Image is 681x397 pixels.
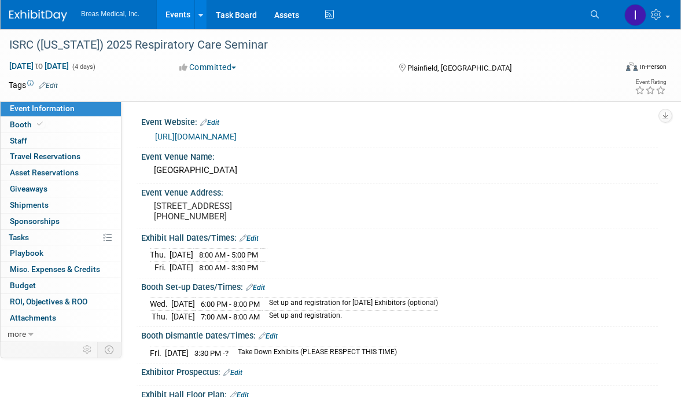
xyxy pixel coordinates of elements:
div: Event Website: [141,113,658,128]
a: more [1,326,121,342]
span: 6:00 PM - 8:00 PM [201,300,260,308]
td: [DATE] [170,262,193,274]
a: Edit [39,82,58,90]
button: Committed [175,61,241,73]
span: [DATE] [DATE] [9,61,69,71]
td: Toggle Event Tabs [98,342,122,357]
div: Exhibit Hall Dates/Times: [141,229,658,244]
a: Playbook [1,245,121,261]
a: Asset Reservations [1,165,121,181]
span: 8:00 AM - 3:30 PM [199,263,258,272]
span: Asset Reservations [10,168,79,177]
td: Set up and registration for [DATE] Exhibitors (optional) [262,298,438,311]
a: Budget [1,278,121,293]
span: more [8,329,26,339]
div: Booth Set-up Dates/Times: [141,278,658,293]
div: Event Rating [635,79,666,85]
span: Shipments [10,200,49,209]
td: [DATE] [171,298,195,311]
td: Personalize Event Tab Strip [78,342,98,357]
span: ? [225,349,229,358]
span: to [34,61,45,71]
div: Event Format [564,60,667,78]
span: 7:00 AM - 8:00 AM [201,313,260,321]
span: ROI, Objectives & ROO [10,297,87,306]
td: Fri. [150,347,165,359]
a: Attachments [1,310,121,326]
a: Giveaways [1,181,121,197]
img: Inga Dolezar [624,4,646,26]
a: Event Information [1,101,121,116]
span: Breas Medical, Inc. [81,10,139,18]
a: ROI, Objectives & ROO [1,294,121,310]
span: Staff [10,136,27,145]
span: Tasks [9,233,29,242]
td: Thu. [150,249,170,262]
td: [DATE] [170,249,193,262]
span: 8:00 AM - 5:00 PM [199,251,258,259]
span: Sponsorships [10,216,60,226]
a: Staff [1,133,121,149]
span: Booth [10,120,45,129]
a: Booth [1,117,121,133]
span: Budget [10,281,36,290]
img: Format-Inperson.png [626,62,638,71]
td: Fri. [150,262,170,274]
td: Wed. [150,298,171,311]
span: Plainfield, [GEOGRAPHIC_DATA] [407,64,511,72]
a: Edit [246,284,265,292]
div: ISRC ([US_STATE]) 2025 Respiratory Care Seminar [5,35,602,56]
a: Sponsorships [1,214,121,229]
div: [GEOGRAPHIC_DATA] [150,161,649,179]
a: Edit [240,234,259,242]
span: Travel Reservations [10,152,80,161]
img: ExhibitDay [9,10,67,21]
a: Edit [200,119,219,127]
span: Event Information [10,104,75,113]
td: Tags [9,79,58,91]
span: Playbook [10,248,43,258]
a: Travel Reservations [1,149,121,164]
a: Edit [259,332,278,340]
div: Booth Dismantle Dates/Times: [141,327,658,342]
td: [DATE] [171,310,195,322]
pre: [STREET_ADDRESS] [PHONE_NUMBER] [154,201,344,222]
span: 3:30 PM - [194,349,229,358]
span: (4 days) [71,63,95,71]
span: Misc. Expenses & Credits [10,264,100,274]
a: Tasks [1,230,121,245]
div: Exhibitor Prospectus: [141,363,658,378]
div: Event Venue Name: [141,148,658,163]
a: Edit [223,369,242,377]
span: Attachments [10,313,56,322]
div: In-Person [639,63,667,71]
a: Misc. Expenses & Credits [1,262,121,277]
td: Take Down Exhibits (PLEASE RESPECT THIS TIME) [231,347,397,359]
td: Thu. [150,310,171,322]
td: [DATE] [165,347,189,359]
a: Shipments [1,197,121,213]
div: Event Venue Address: [141,184,658,198]
span: Giveaways [10,184,47,193]
a: [URL][DOMAIN_NAME] [155,132,237,141]
i: Booth reservation complete [37,121,43,127]
td: Set up and registration. [262,310,438,322]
